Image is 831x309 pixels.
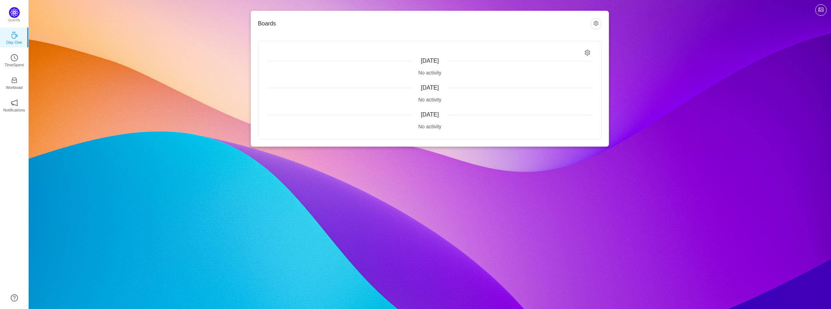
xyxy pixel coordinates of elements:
[267,123,593,130] div: No activity
[585,50,591,56] i: icon: setting
[421,111,439,118] span: [DATE]
[11,54,18,61] i: icon: clock-circle
[6,84,23,91] p: Workload
[6,39,22,46] p: Day One
[590,18,602,29] button: icon: setting
[267,69,593,77] div: No activity
[3,107,25,113] p: Notifications
[11,101,18,109] a: icon: notificationNotifications
[815,4,827,16] button: icon: picture
[421,85,439,91] span: [DATE]
[421,58,439,64] span: [DATE]
[5,62,24,68] p: TimeSpent
[267,96,593,104] div: No activity
[11,32,18,39] i: icon: coffee
[11,79,18,86] a: icon: inboxWorkload
[9,7,20,18] img: Quantify
[258,20,590,27] h3: Boards
[11,77,18,84] i: icon: inbox
[11,56,18,63] a: icon: clock-circleTimeSpent
[11,294,18,301] a: icon: question-circle
[8,18,20,23] p: Quantify
[11,99,18,106] i: icon: notification
[11,34,18,41] a: icon: coffeeDay One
